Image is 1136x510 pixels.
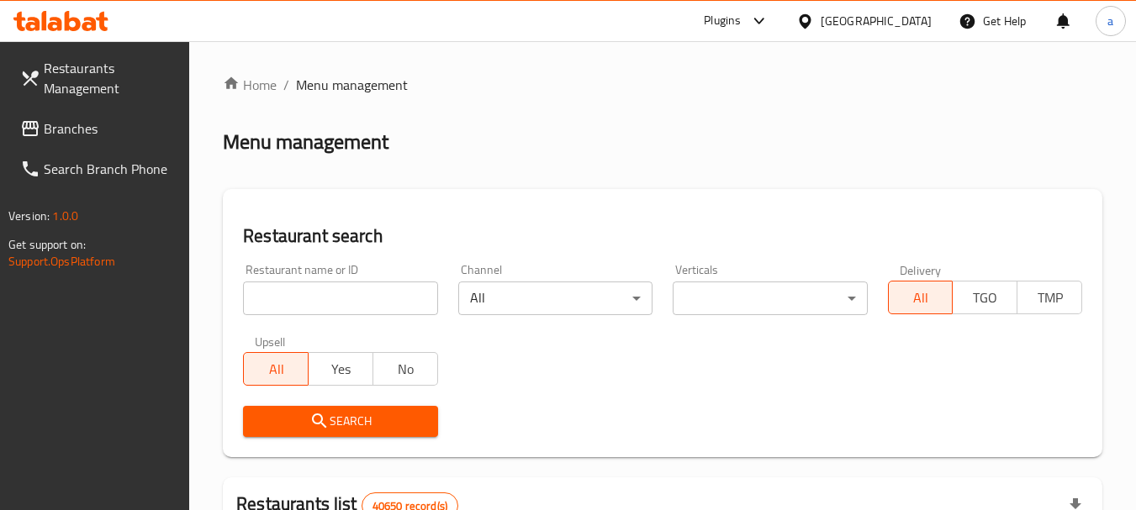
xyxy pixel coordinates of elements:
span: Menu management [296,75,408,95]
span: Restaurants Management [44,58,177,98]
a: Support.OpsPlatform [8,250,115,272]
button: Yes [308,352,373,386]
button: All [243,352,309,386]
span: TGO [959,286,1011,310]
span: a [1107,12,1113,30]
button: Search [243,406,437,437]
label: Upsell [255,335,286,347]
div: ​ [673,281,867,315]
span: TMP [1024,286,1075,310]
span: Search [256,411,424,432]
div: All [458,281,653,315]
nav: breadcrumb [223,75,1102,95]
div: [GEOGRAPHIC_DATA] [821,12,932,30]
li: / [283,75,289,95]
span: Yes [315,357,367,381]
span: Branches [44,118,177,139]
span: Search Branch Phone [44,159,177,179]
span: No [380,357,431,381]
span: Get support on: [8,234,86,255]
span: All [251,357,302,381]
a: Restaurants Management [7,48,190,108]
span: Version: [8,205,50,227]
button: No [373,352,438,386]
a: Branches [7,108,190,149]
button: TMP [1017,281,1082,314]
a: Home [223,75,277,95]
span: All [896,286,947,310]
h2: Menu management [223,129,388,155]
a: Search Branch Phone [7,149,190,189]
input: Search for restaurant name or ID.. [243,281,437,315]
button: All [888,281,954,314]
div: Plugins [704,11,741,31]
span: 1.0.0 [52,205,78,227]
button: TGO [952,281,1017,314]
h2: Restaurant search [243,223,1082,249]
label: Delivery [900,264,942,276]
